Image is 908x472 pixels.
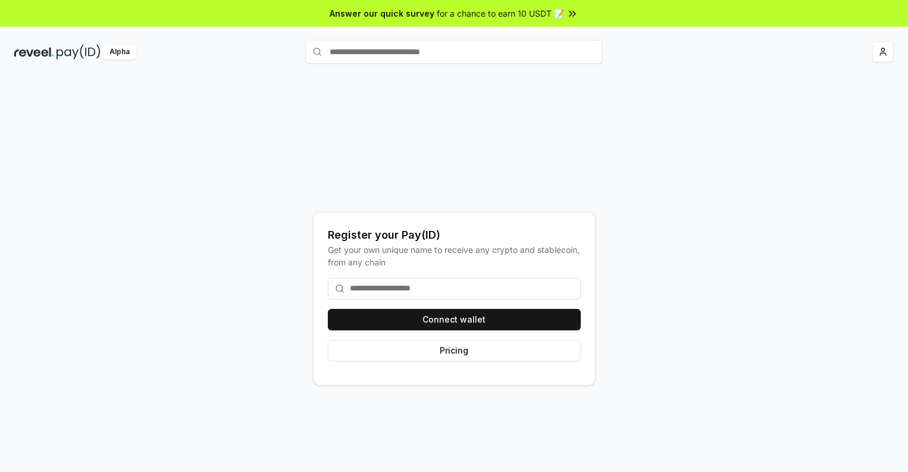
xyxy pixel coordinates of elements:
span: for a chance to earn 10 USDT 📝 [437,7,564,20]
button: Pricing [328,340,581,361]
div: Alpha [103,45,136,60]
span: Answer our quick survey [330,7,434,20]
button: Connect wallet [328,309,581,330]
img: reveel_dark [14,45,54,60]
div: Register your Pay(ID) [328,227,581,243]
div: Get your own unique name to receive any crypto and stablecoin, from any chain [328,243,581,268]
img: pay_id [57,45,101,60]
